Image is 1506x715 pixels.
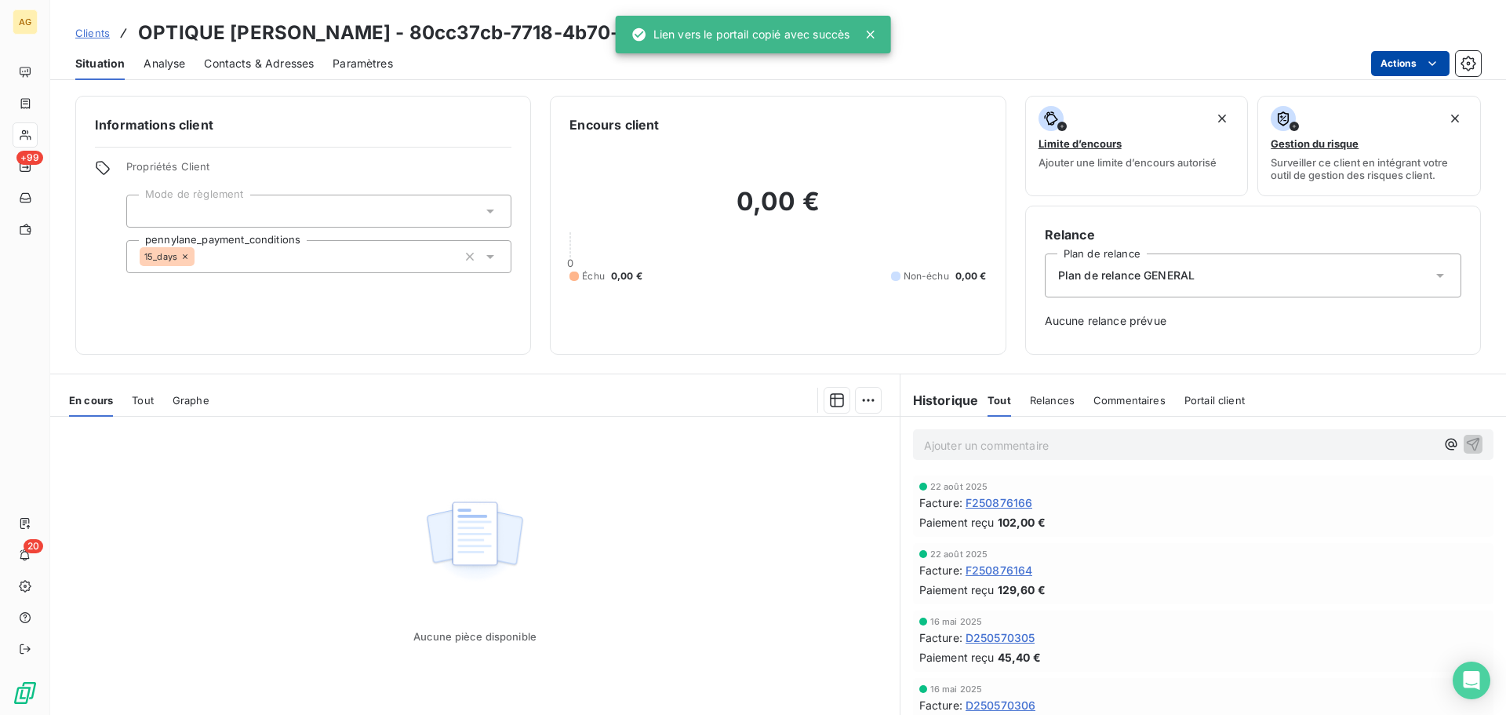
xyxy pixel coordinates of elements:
span: Clients [75,27,110,39]
div: Open Intercom Messenger [1453,662,1490,699]
h6: Encours client [569,115,659,134]
span: Relances [1030,394,1075,407]
span: Limite d’encours [1039,137,1122,150]
span: Commentaires [1093,394,1166,407]
span: Paiement reçu [919,514,995,531]
span: D250570305 [966,629,1035,646]
input: Ajouter une valeur [140,204,152,218]
span: Contacts & Adresses [204,56,314,71]
span: 102,00 € [998,514,1046,531]
div: Lien vers le portail copié avec succès [631,20,850,49]
span: 16 mai 2025 [930,684,983,694]
span: F250876166 [966,494,1033,511]
img: Logo LeanPay [13,680,38,706]
span: Gestion du risque [1271,137,1359,150]
span: Aucune relance prévue [1045,313,1461,329]
a: Clients [75,25,110,41]
span: 20 [24,539,43,553]
span: Paramètres [333,56,393,71]
span: Ajouter une limite d’encours autorisé [1039,156,1217,169]
button: Gestion du risqueSurveiller ce client en intégrant votre outil de gestion des risques client. [1257,96,1481,196]
h6: Relance [1045,225,1461,244]
span: 22 août 2025 [930,482,988,491]
span: Situation [75,56,125,71]
span: Facture : [919,697,962,713]
span: +99 [16,151,43,165]
span: D250570306 [966,697,1036,713]
span: Tout [988,394,1011,407]
span: Non-échu [904,269,949,283]
span: 129,60 € [998,582,1046,598]
span: 0 [567,257,573,269]
span: Échu [582,269,605,283]
span: 45,40 € [998,649,1041,666]
h2: 0,00 € [569,186,986,233]
h6: Historique [900,391,979,410]
button: Limite d’encoursAjouter une limite d’encours autorisé [1025,96,1249,196]
span: Facture : [919,494,962,511]
span: F250876164 [966,562,1033,578]
span: Analyse [144,56,185,71]
span: En cours [69,394,113,407]
span: Plan de relance GENERAL [1058,268,1195,283]
span: Portail client [1184,394,1245,407]
span: Aucune pièce disponible [413,630,537,643]
span: 0,00 € [955,269,987,283]
img: Empty state [424,493,525,590]
span: 0,00 € [611,269,642,283]
span: Surveiller ce client en intégrant votre outil de gestion des risques client. [1271,156,1468,181]
h6: Informations client [95,115,511,134]
span: 22 août 2025 [930,549,988,559]
span: 15_days [144,252,177,261]
span: 16 mai 2025 [930,617,983,626]
span: Facture : [919,562,962,578]
span: Paiement reçu [919,649,995,666]
span: Facture : [919,629,962,646]
span: Tout [132,394,154,407]
span: Graphe [173,394,209,407]
h3: OPTIQUE [PERSON_NAME] - 80cc37cb-7718-4b70-9d14-cc330fdcdea1 [138,19,805,47]
span: Paiement reçu [919,582,995,598]
div: AG [13,9,38,35]
button: Actions [1371,51,1450,76]
span: Propriétés Client [126,160,511,182]
input: Ajouter une valeur [195,250,207,264]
